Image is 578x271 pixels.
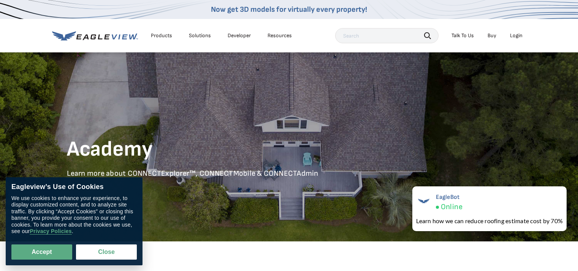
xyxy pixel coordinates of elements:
[30,228,71,235] a: Privacy Policies
[441,202,462,212] span: Online
[268,32,292,39] div: Resources
[488,32,496,39] a: Buy
[335,28,439,43] input: Search
[211,5,367,14] a: Now get 3D models for virtually every property!
[189,32,211,39] div: Solutions
[228,32,251,39] a: Developer
[11,244,72,260] button: Accept
[436,194,462,201] span: EagleBot
[76,244,137,260] button: Close
[67,136,511,163] h1: Academy
[416,216,563,225] div: Learn how we can reduce roofing estimate cost by 70%
[416,194,431,209] img: EagleBot
[451,32,474,39] div: Talk To Us
[11,195,137,235] div: We use cookies to enhance your experience, to display customized content, and to analyze site tra...
[67,169,511,178] p: Learn more about CONNECTExplorer™, CONNECTMobile & CONNECTAdmin
[11,183,137,191] div: Eagleview’s Use of Cookies
[510,32,523,39] div: Login
[151,32,172,39] div: Products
